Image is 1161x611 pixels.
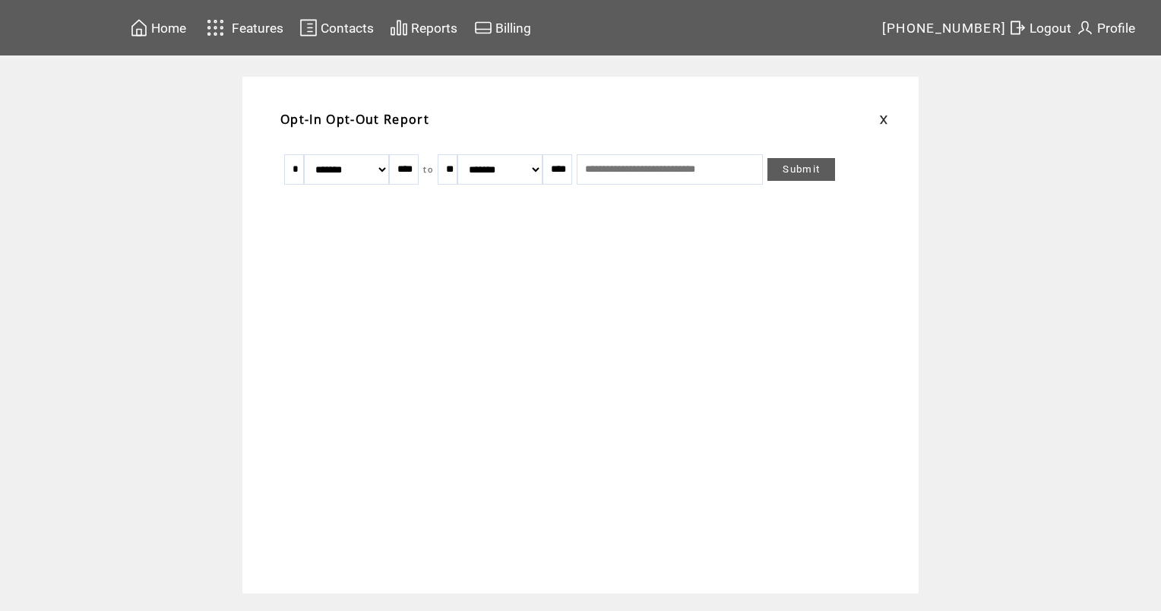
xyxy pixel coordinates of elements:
[1008,18,1027,37] img: exit.svg
[1097,21,1135,36] span: Profile
[202,15,229,40] img: features.svg
[1006,16,1074,40] a: Logout
[495,21,531,36] span: Billing
[130,18,148,37] img: home.svg
[1076,18,1094,37] img: profile.svg
[472,16,533,40] a: Billing
[297,16,376,40] a: Contacts
[388,16,460,40] a: Reports
[200,13,286,43] a: Features
[474,18,492,37] img: creidtcard.svg
[882,21,1007,36] span: [PHONE_NUMBER]
[1030,21,1071,36] span: Logout
[1074,16,1137,40] a: Profile
[299,18,318,37] img: contacts.svg
[151,21,186,36] span: Home
[423,164,433,175] span: to
[390,18,408,37] img: chart.svg
[767,158,835,181] a: Submit
[128,16,188,40] a: Home
[280,111,429,128] span: Opt-In Opt-Out Report
[232,21,283,36] span: Features
[321,21,374,36] span: Contacts
[411,21,457,36] span: Reports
